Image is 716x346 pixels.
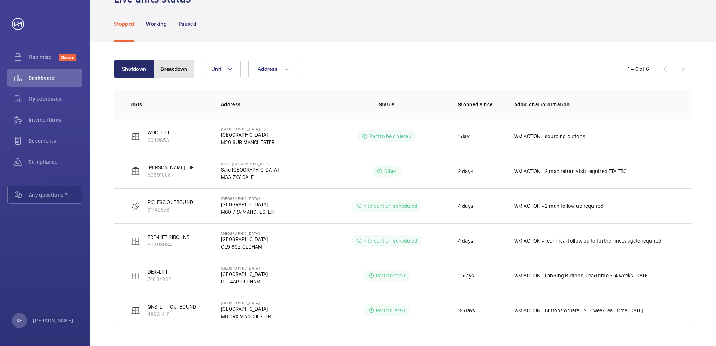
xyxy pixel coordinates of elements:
p: Other [384,167,397,175]
p: WM ACTION - Landing Buttons. Lead time 3-4 weeks [DATE] [514,272,649,279]
span: Any questions ? [29,191,82,198]
p: [GEOGRAPHIC_DATA], [221,270,269,278]
div: 1 – 6 of 6 [628,65,649,73]
p: 4 days [458,202,473,210]
span: Compliance [28,158,82,166]
p: [PERSON_NAME] [33,317,73,324]
span: Discover [59,54,76,61]
p: 48931218 [148,310,196,318]
span: Interventions [28,116,82,124]
img: elevator.svg [131,132,140,141]
p: 74884832 [148,276,171,283]
p: WM ACTION - Buttons ordered 2-3 week lead time [DATE] [514,307,643,314]
p: [GEOGRAPHIC_DATA], [221,305,271,313]
p: QNS-LIFT OUTBOUND [148,303,196,310]
p: Address [221,101,327,108]
button: Address [248,60,297,78]
button: Unit [202,60,241,78]
p: WDD-LIFT [148,129,171,136]
p: OL9 8QZ OLDHAM [221,243,269,251]
img: elevator.svg [131,271,140,280]
p: Part ordered [376,307,405,314]
p: [GEOGRAPHIC_DATA] [221,196,274,201]
p: Units [129,101,209,108]
span: Dashboard [28,74,82,82]
span: Documents [28,137,82,145]
p: [GEOGRAPHIC_DATA] [221,127,274,131]
img: elevator.svg [131,167,140,176]
img: escalator.svg [131,201,140,210]
p: 1 day [458,133,470,140]
p: [GEOGRAPHIC_DATA] [221,266,269,270]
p: 11 days [458,272,474,279]
p: Intervention scheduled [364,237,417,245]
p: Sale [GEOGRAPHIC_DATA], [221,166,280,173]
p: 2 days [458,167,473,175]
p: WM ACTION - 2 man return visit required ETA TBC [514,167,627,175]
p: Part to be ordered [369,133,411,140]
span: My addresses [28,95,82,103]
p: Status [333,101,440,108]
p: [GEOGRAPHIC_DATA] [221,231,269,236]
p: OL1 4AP OLDHAM [221,278,269,285]
p: 19 days [458,307,475,314]
p: [PERSON_NAME]-LIFT [148,164,196,171]
img: elevator.svg [131,306,140,315]
p: DER-LIFT [148,268,171,276]
p: 4 days [458,237,473,245]
p: WM ACTION - sourcing buttons [514,133,585,140]
p: Working [146,20,166,28]
p: M20 6UR MANCHESTER [221,139,274,146]
p: M33 7XY SALE [221,173,280,181]
p: M8 0RX MANCHESTER [221,313,271,320]
p: Additional information [514,101,677,108]
button: Shutdown [114,60,154,78]
p: Sale [GEOGRAPHIC_DATA] [221,161,280,166]
p: M60 7RA MANCHESTER [221,208,274,216]
p: WM ACTION - Technical follow up to further investigate required [514,237,661,245]
p: FRE-LIFT INBOUND [148,233,190,241]
p: Paused [179,20,196,28]
span: Unit [211,66,221,72]
p: WM ACTION - 2 man follow up required [514,202,604,210]
p: 31149876 [148,206,193,213]
p: [GEOGRAPHIC_DATA], [221,236,269,243]
p: [GEOGRAPHIC_DATA], [221,201,274,208]
img: elevator.svg [131,236,140,245]
p: 80293034 [148,241,190,248]
p: Part ordered [376,272,405,279]
button: Breakdown [154,60,194,78]
p: Stopped [114,20,134,28]
p: PIC-ESC OUTBOUND [148,198,193,206]
span: Maximize [28,53,59,61]
span: Address [258,66,277,72]
p: KS [16,317,22,324]
p: 99496531 [148,136,171,144]
p: 50691008 [148,171,196,179]
p: [GEOGRAPHIC_DATA] [221,301,271,305]
p: [GEOGRAPHIC_DATA], [221,131,274,139]
p: Intervention scheduled [364,202,417,210]
p: Stopped since [458,101,502,108]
